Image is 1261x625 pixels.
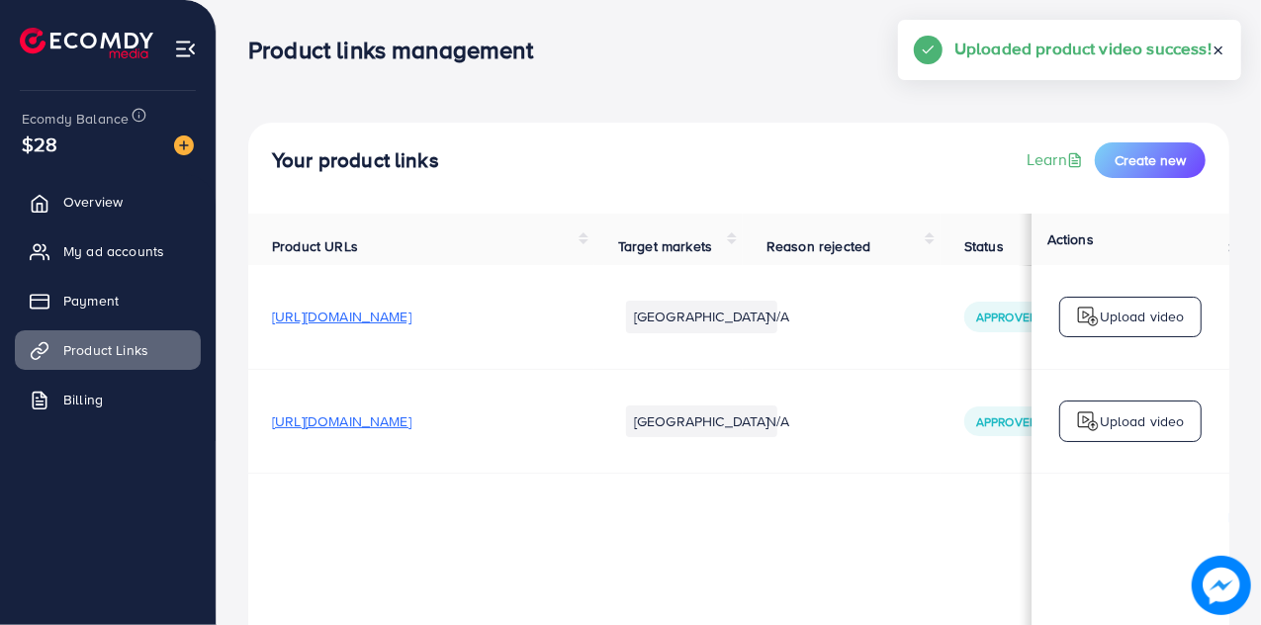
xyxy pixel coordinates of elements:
span: Approved [976,413,1037,430]
span: Create new [1115,150,1186,170]
span: N/A [766,307,789,326]
span: Product Links [63,340,148,360]
span: Status [964,236,1004,256]
img: logo [1076,305,1100,328]
span: Billing [63,390,103,409]
span: Approved [976,309,1037,325]
a: My ad accounts [15,231,201,271]
span: $28 [23,124,57,164]
span: N/A [766,411,789,431]
img: logo [20,28,153,58]
img: logo [1076,409,1100,433]
span: Overview [63,192,123,212]
p: Upload video [1100,305,1185,328]
a: Payment [15,281,201,320]
h3: Product links management [248,36,549,64]
span: [URL][DOMAIN_NAME] [272,411,411,431]
span: Target markets [618,236,712,256]
img: image [1192,556,1251,615]
span: Ecomdy Balance [22,109,129,129]
h4: Your product links [272,148,439,173]
a: Overview [15,182,201,222]
img: menu [174,38,197,60]
h5: Uploaded product video success! [954,36,1212,61]
span: [URL][DOMAIN_NAME] [272,307,411,326]
span: My ad accounts [63,241,164,261]
span: Product URLs [272,236,358,256]
a: Product Links [15,330,201,370]
li: [GEOGRAPHIC_DATA] [626,405,777,437]
p: Upload video [1100,409,1185,433]
span: Actions [1047,229,1094,249]
span: Payment [63,291,119,311]
button: Create new [1095,142,1206,178]
a: Learn [1027,148,1087,171]
img: image [174,135,194,155]
span: Reason rejected [766,236,870,256]
a: Billing [15,380,201,419]
li: [GEOGRAPHIC_DATA] [626,301,777,332]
